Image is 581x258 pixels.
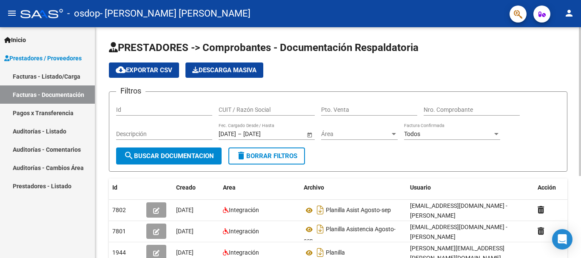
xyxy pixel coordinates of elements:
app-download-masive: Descarga masiva de comprobantes (adjuntos) [185,62,263,78]
button: Open calendar [305,130,314,139]
span: [DATE] [176,228,194,235]
mat-icon: delete [236,150,246,161]
mat-icon: search [124,150,134,161]
span: [DATE] [176,207,194,213]
button: Borrar Filtros [228,147,305,164]
datatable-header-cell: Id [109,179,143,197]
span: Creado [176,184,196,191]
mat-icon: person [564,8,574,18]
input: Fecha inicio [219,130,236,138]
span: PRESTADORES -> Comprobantes - Documentación Respaldatoria [109,42,419,54]
i: Descargar documento [315,203,326,217]
span: Area [223,184,236,191]
span: Todos [404,130,420,137]
span: - osdop [67,4,100,23]
span: Inicio [4,35,26,45]
datatable-header-cell: Creado [173,179,219,197]
span: Integración [229,228,259,235]
span: [EMAIL_ADDRESS][DOMAIN_NAME] - [PERSON_NAME] [410,224,507,240]
span: Archivo [304,184,324,191]
button: Descarga Masiva [185,62,263,78]
datatable-header-cell: Area [219,179,300,197]
span: Integración [229,207,259,213]
span: Usuario [410,184,431,191]
button: Buscar Documentacion [116,147,222,164]
span: 1944 [112,249,126,256]
span: [DATE] [176,249,194,256]
span: Borrar Filtros [236,152,297,160]
span: [EMAIL_ADDRESS][DOMAIN_NAME] - [PERSON_NAME] [410,202,507,219]
span: Id [112,184,117,191]
span: Acción [538,184,556,191]
span: Planilla [326,249,345,256]
span: Prestadores / Proveedores [4,54,82,63]
span: Planilla Asistencia Agosto-sep [304,226,396,244]
span: Exportar CSV [116,66,172,74]
span: Integración [229,249,259,256]
span: 7801 [112,228,126,235]
button: Exportar CSV [109,62,179,78]
h3: Filtros [116,85,145,97]
input: Fecha fin [243,130,285,138]
span: 7802 [112,207,126,213]
span: Área [321,130,390,138]
mat-icon: cloud_download [116,65,126,75]
datatable-header-cell: Usuario [407,179,534,197]
datatable-header-cell: Archivo [300,179,407,197]
span: Descarga Masiva [192,66,256,74]
span: Planilla Asist Agosto-sep [326,207,391,214]
datatable-header-cell: Acción [534,179,577,197]
span: Buscar Documentacion [124,152,214,160]
span: - [PERSON_NAME] [PERSON_NAME] [100,4,251,23]
span: – [238,130,242,138]
mat-icon: menu [7,8,17,18]
div: Open Intercom Messenger [552,229,572,249]
i: Descargar documento [315,222,326,236]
